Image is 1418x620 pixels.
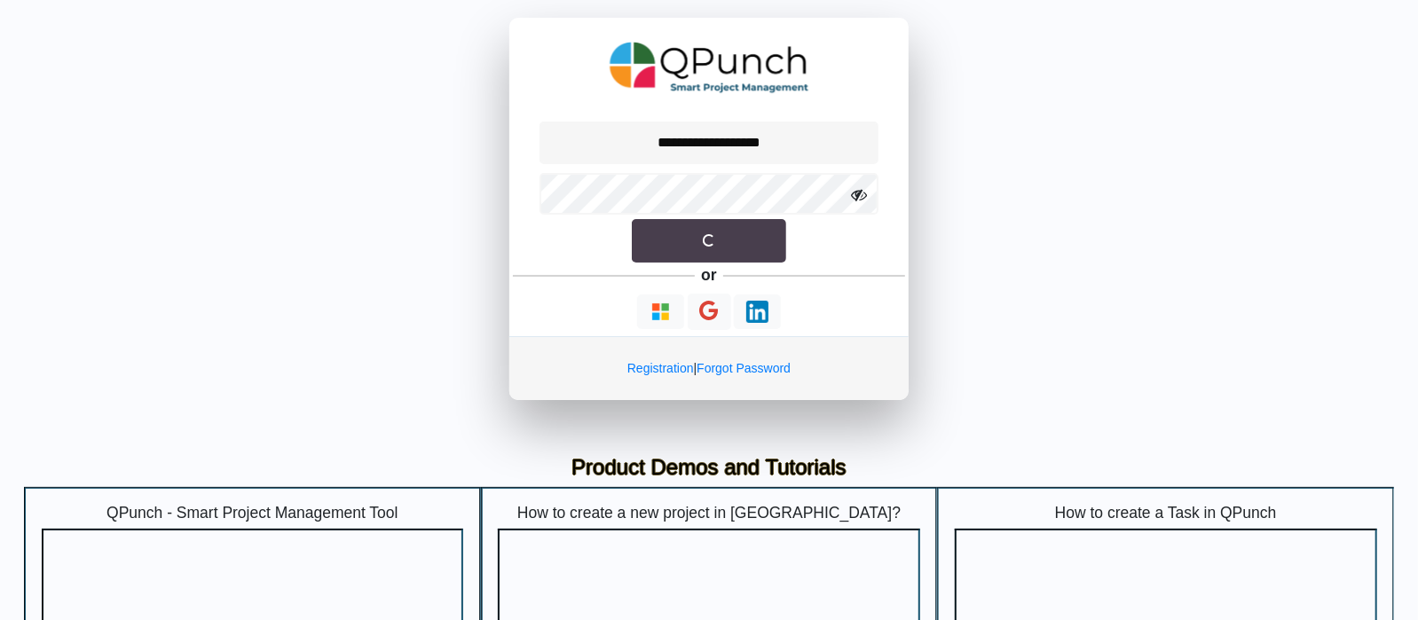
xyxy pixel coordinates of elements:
[610,35,809,99] img: QPunch
[697,361,791,375] a: Forgot Password
[734,294,781,329] button: Continue With LinkedIn
[42,504,464,522] h5: QPunch - Smart Project Management Tool
[509,336,909,400] div: |
[627,361,694,375] a: Registration
[637,294,684,329] button: Continue With Microsoft Azure
[698,263,721,287] h5: or
[746,301,768,323] img: Loading...
[37,455,1381,481] h3: Product Demos and Tutorials
[955,504,1377,522] h5: How to create a Task in QPunch
[688,294,731,330] button: Continue With Google
[650,301,672,323] img: Loading...
[498,504,920,522] h5: How to create a new project in [GEOGRAPHIC_DATA]?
